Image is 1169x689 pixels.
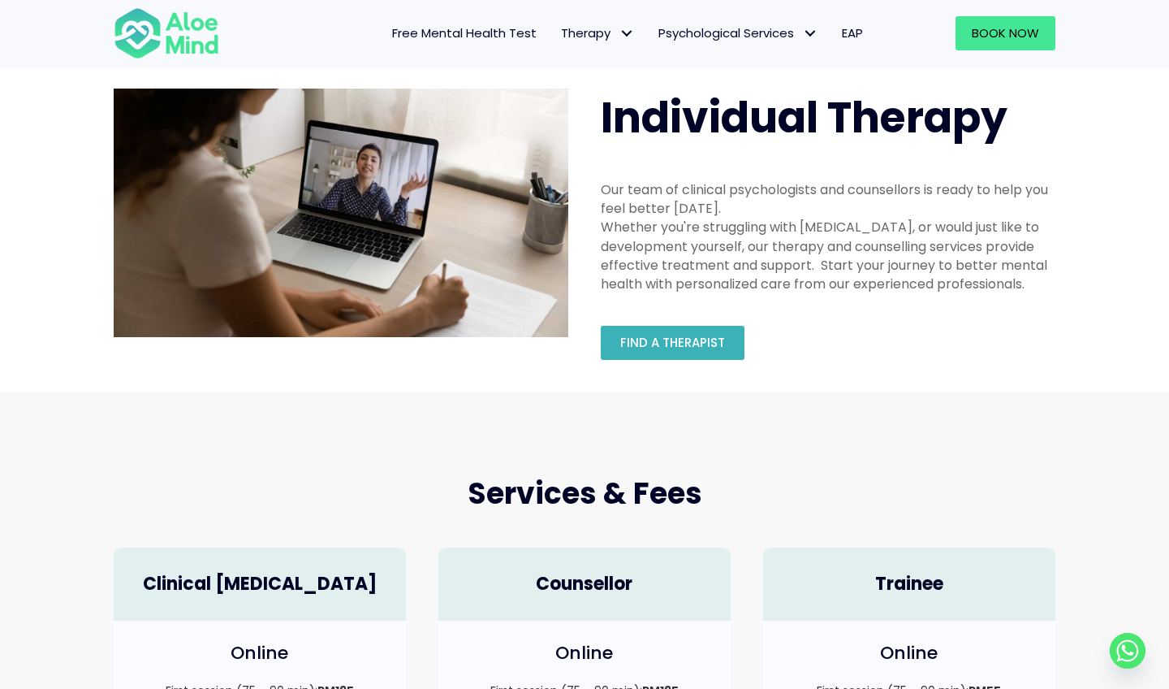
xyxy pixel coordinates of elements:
span: Therapy: submenu [615,22,638,45]
span: Free Mental Health Test [392,24,537,41]
nav: Menu [240,16,875,50]
h4: Counsellor [455,572,714,597]
span: Therapy [561,24,634,41]
h4: Online [779,641,1039,666]
span: Find a therapist [620,334,725,351]
h4: Trainee [779,572,1039,597]
a: Find a therapist [601,326,744,360]
span: Book Now [972,24,1039,41]
a: TherapyTherapy: submenu [549,16,646,50]
span: Services & Fees [468,473,702,514]
div: Our team of clinical psychologists and counsellors is ready to help you feel better [DATE]. [601,180,1055,218]
span: EAP [842,24,863,41]
a: Psychological ServicesPsychological Services: submenu [646,16,830,50]
div: Whether you're struggling with [MEDICAL_DATA], or would just like to development yourself, our th... [601,218,1055,293]
img: Aloe mind Logo [114,6,219,60]
span: Psychological Services: submenu [798,22,822,45]
h4: Clinical [MEDICAL_DATA] [130,572,390,597]
img: Therapy online individual [114,89,568,337]
span: Individual Therapy [601,88,1007,147]
h4: Online [130,641,390,666]
a: EAP [830,16,875,50]
a: Whatsapp [1110,633,1145,669]
a: Book Now [955,16,1055,50]
a: Free Mental Health Test [380,16,549,50]
span: Psychological Services [658,24,817,41]
h4: Online [455,641,714,666]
